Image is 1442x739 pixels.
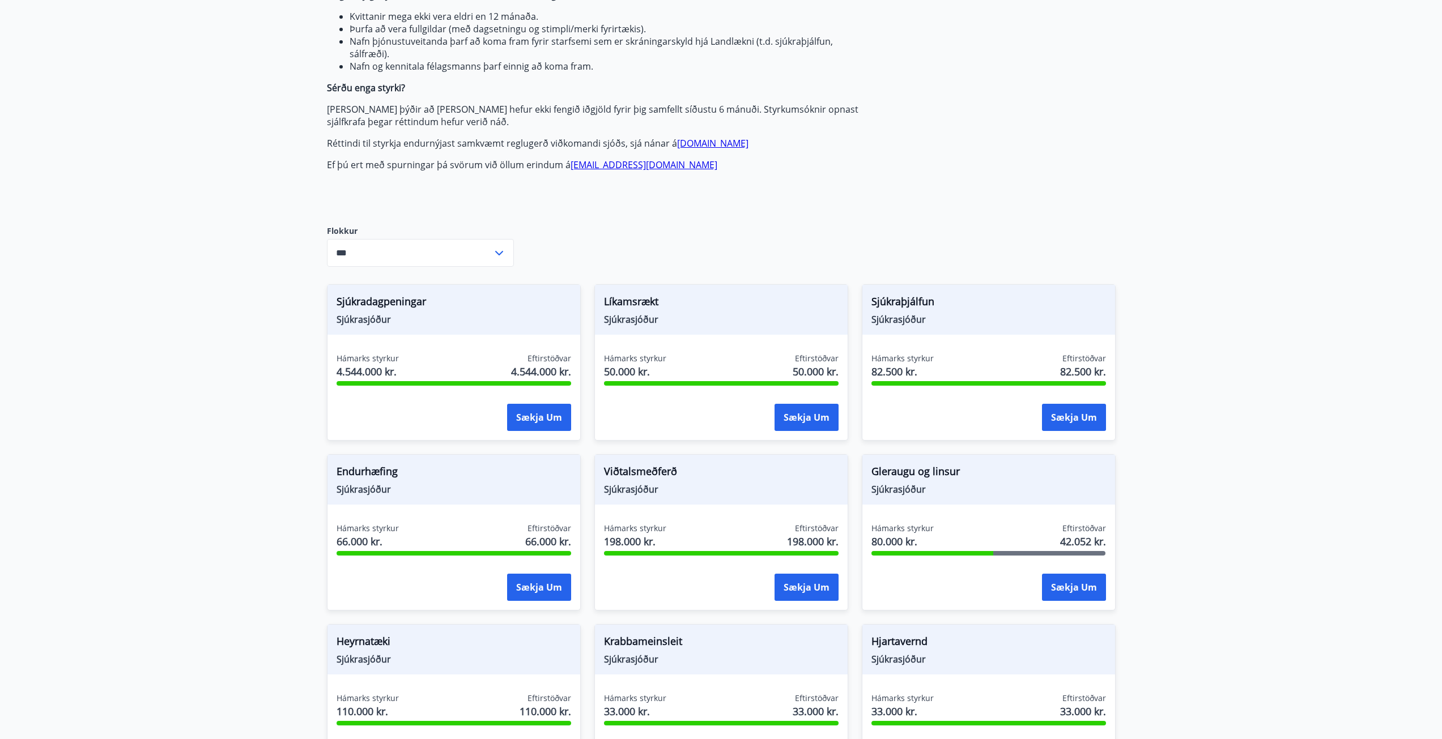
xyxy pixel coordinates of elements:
[871,704,934,719] span: 33.000 kr.
[511,364,571,379] span: 4.544.000 kr.
[520,704,571,719] span: 110.000 kr.
[793,364,839,379] span: 50.000 kr.
[350,10,862,23] li: Kvittanir mega ekki vera eldri en 12 mánaða.
[604,534,666,549] span: 198.000 kr.
[337,693,399,704] span: Hámarks styrkur
[871,523,934,534] span: Hámarks styrkur
[1062,523,1106,534] span: Eftirstöðvar
[871,353,934,364] span: Hámarks styrkur
[604,634,839,653] span: Krabbameinsleit
[337,483,571,495] span: Sjúkrasjóður
[507,404,571,431] button: Sækja um
[337,364,399,379] span: 4.544.000 kr.
[350,23,862,35] li: Þurfa að vera fullgildar (með dagsetningu og stimpli/merki fyrirtækis).
[327,225,514,237] label: Flokkur
[337,634,571,653] span: Heyrnatæki
[337,464,571,483] span: Endurhæfing
[1060,534,1106,549] span: 42.052 kr.
[528,523,571,534] span: Eftirstöðvar
[528,693,571,704] span: Eftirstöðvar
[677,137,748,149] a: [DOMAIN_NAME]
[604,464,839,483] span: Viðtalsmeðferð
[604,364,666,379] span: 50.000 kr.
[775,574,839,601] button: Sækja um
[327,137,862,149] p: Réttindi til styrkja endurnýjast samkvæmt reglugerð viðkomandi sjóðs, sjá nánar á
[1060,704,1106,719] span: 33.000 kr.
[337,653,571,665] span: Sjúkrasjóður
[795,353,839,364] span: Eftirstöðvar
[1060,364,1106,379] span: 82.500 kr.
[604,653,839,665] span: Sjúkrasjóður
[337,353,399,364] span: Hámarks styrkur
[871,483,1106,495] span: Sjúkrasjóður
[1062,353,1106,364] span: Eftirstöðvar
[795,523,839,534] span: Eftirstöðvar
[871,634,1106,653] span: Hjartavernd
[604,693,666,704] span: Hámarks styrkur
[507,574,571,601] button: Sækja um
[528,353,571,364] span: Eftirstöðvar
[337,523,399,534] span: Hámarks styrkur
[871,313,1106,326] span: Sjúkrasjóður
[327,82,405,94] strong: Sérðu enga styrki?
[350,60,862,72] li: Nafn og kennitala félagsmanns þarf einnig að koma fram.
[871,534,934,549] span: 80.000 kr.
[604,483,839,495] span: Sjúkrasjóður
[604,704,666,719] span: 33.000 kr.
[871,653,1106,665] span: Sjúkrasjóður
[775,404,839,431] button: Sækja um
[327,103,862,128] p: [PERSON_NAME] þýðir að [PERSON_NAME] hefur ekki fengið iðgjöld fyrir þig samfellt síðustu 6 mánuð...
[793,704,839,719] span: 33.000 kr.
[787,534,839,549] span: 198.000 kr.
[337,534,399,549] span: 66.000 kr.
[1042,404,1106,431] button: Sækja um
[327,159,862,171] p: Ef þú ert með spurningar þá svörum við öllum erindum á
[871,364,934,379] span: 82.500 kr.
[604,313,839,326] span: Sjúkrasjóður
[1042,574,1106,601] button: Sækja um
[795,693,839,704] span: Eftirstöðvar
[604,294,839,313] span: Líkamsrækt
[604,523,666,534] span: Hámarks styrkur
[571,159,717,171] a: [EMAIL_ADDRESS][DOMAIN_NAME]
[1062,693,1106,704] span: Eftirstöðvar
[337,704,399,719] span: 110.000 kr.
[350,35,862,60] li: Nafn þjónustuveitanda þarf að koma fram fyrir starfsemi sem er skráningarskyld hjá Landlækni (t.d...
[337,313,571,326] span: Sjúkrasjóður
[871,693,934,704] span: Hámarks styrkur
[337,294,571,313] span: Sjúkradagpeningar
[525,534,571,549] span: 66.000 kr.
[871,464,1106,483] span: Gleraugu og linsur
[604,353,666,364] span: Hámarks styrkur
[871,294,1106,313] span: Sjúkraþjálfun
